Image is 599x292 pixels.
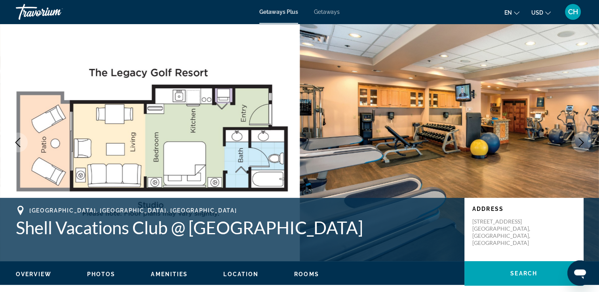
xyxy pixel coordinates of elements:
button: Search [464,261,583,286]
button: Next image [571,133,591,152]
button: Change language [504,7,519,18]
a: Getaways Plus [259,9,298,15]
button: Overview [16,271,51,278]
button: Previous image [8,133,28,152]
button: User Menu [563,4,583,20]
span: [GEOGRAPHIC_DATA], [GEOGRAPHIC_DATA], [GEOGRAPHIC_DATA] [29,207,237,214]
button: Change currency [531,7,551,18]
button: Location [223,271,259,278]
span: CH [568,8,578,16]
button: Photos [87,271,116,278]
span: en [504,9,512,16]
p: [STREET_ADDRESS] [GEOGRAPHIC_DATA], [GEOGRAPHIC_DATA], [GEOGRAPHIC_DATA] [472,218,536,246]
h1: Shell Vacations Club @ [GEOGRAPHIC_DATA] [16,217,456,238]
a: Getaways [314,9,340,15]
a: Travorium [16,2,95,22]
button: Amenities [151,271,188,278]
button: Rooms [294,271,319,278]
span: Search [510,270,537,277]
span: USD [531,9,543,16]
iframe: Button to launch messaging window [567,260,593,286]
p: Address [472,206,575,212]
